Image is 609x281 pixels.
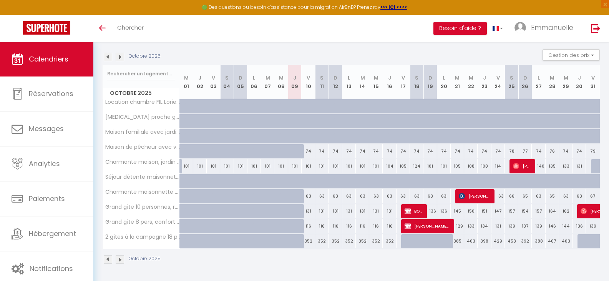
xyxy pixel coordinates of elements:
[591,23,601,33] img: logout
[464,65,478,99] th: 22
[483,74,486,81] abbr: J
[572,189,586,203] div: 63
[464,219,478,233] div: 133
[397,65,410,99] th: 17
[572,65,586,99] th: 30
[129,53,161,60] p: Octobre 2025
[546,189,559,203] div: 65
[383,159,396,173] div: 104
[220,65,234,99] th: 04
[302,144,315,158] div: 74
[302,189,315,203] div: 63
[329,219,342,233] div: 116
[383,65,396,99] th: 16
[546,219,559,233] div: 146
[315,204,329,218] div: 131
[342,204,356,218] div: 131
[334,74,337,81] abbr: D
[253,74,255,81] abbr: L
[578,74,581,81] abbr: J
[405,219,450,233] span: [PERSON_NAME] ficher
[234,65,247,99] th: 05
[104,129,181,135] span: Maison familiale avec jardin, idéal pour pros, vacances, proche mer
[397,144,410,158] div: 74
[315,65,329,99] th: 11
[212,74,215,81] abbr: V
[509,15,583,42] a: ... Emmanuelle
[220,159,234,173] div: 101
[491,65,505,99] th: 24
[423,159,437,173] div: 101
[104,144,181,150] span: Maison de pêcheur avec vue Ria – [GEOGRAPHIC_DATA] ([GEOGRAPHIC_DATA])
[383,189,396,203] div: 63
[459,189,490,203] span: [PERSON_NAME]
[356,219,369,233] div: 116
[437,189,451,203] div: 63
[518,234,532,248] div: 392
[428,74,432,81] abbr: D
[315,144,329,158] div: 74
[423,189,437,203] div: 63
[288,65,302,99] th: 09
[342,144,356,158] div: 74
[329,234,342,248] div: 352
[491,189,505,203] div: 63
[505,234,518,248] div: 453
[315,189,329,203] div: 63
[111,15,149,42] a: Chercher
[572,144,586,158] div: 74
[315,219,329,233] div: 116
[293,74,296,81] abbr: J
[423,144,437,158] div: 74
[464,234,478,248] div: 403
[559,189,572,203] div: 63
[104,114,181,120] span: [MEDICAL_DATA] proche gare et centre ville
[532,204,545,218] div: 157
[518,204,532,218] div: 154
[356,65,369,99] th: 14
[383,204,396,218] div: 131
[559,234,572,248] div: 403
[261,65,274,99] th: 07
[559,159,572,173] div: 133
[369,65,383,99] th: 15
[342,219,356,233] div: 116
[443,74,445,81] abbr: L
[329,189,342,203] div: 63
[104,234,181,240] span: 2 gîtes à la campagne 18 pers , [GEOGRAPHIC_DATA], proche plages
[505,65,518,99] th: 25
[518,65,532,99] th: 26
[437,159,451,173] div: 101
[30,264,73,273] span: Notifications
[180,65,193,99] th: 01
[342,234,356,248] div: 352
[513,159,531,173] span: [PERSON_NAME]
[360,74,365,81] abbr: M
[532,189,545,203] div: 63
[29,229,76,238] span: Hébergement
[274,159,288,173] div: 101
[402,74,405,81] abbr: V
[29,89,73,98] span: Réservations
[104,99,181,105] span: Location chambre FIL Lorient
[369,219,383,233] div: 116
[451,159,464,173] div: 105
[543,49,600,61] button: Gestion des prix
[198,74,201,81] abbr: J
[104,204,181,210] span: Grand gîte 10 personnes, rénové, calme, proche plages
[288,159,302,173] div: 101
[356,144,369,158] div: 74
[518,144,532,158] div: 77
[383,144,396,158] div: 74
[234,159,247,173] div: 101
[29,124,64,133] span: Messages
[518,219,532,233] div: 137
[369,204,383,218] div: 131
[559,65,572,99] th: 29
[433,22,487,35] button: Besoin d'aide ?
[369,159,383,173] div: 101
[491,204,505,218] div: 147
[247,65,261,99] th: 06
[342,189,356,203] div: 63
[261,159,274,173] div: 101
